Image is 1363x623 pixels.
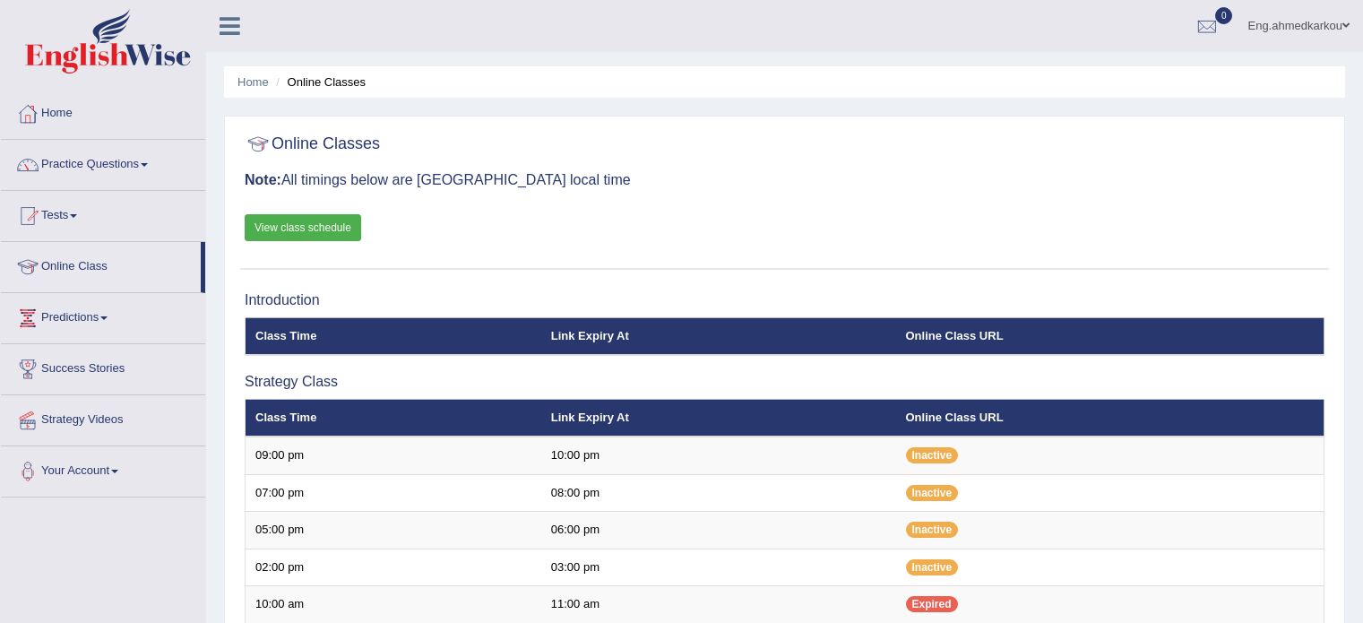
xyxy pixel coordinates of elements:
[245,131,380,158] h2: Online Classes
[246,512,541,549] td: 05:00 pm
[541,474,896,512] td: 08:00 pm
[541,437,896,474] td: 10:00 pm
[541,317,896,355] th: Link Expiry At
[906,447,959,463] span: Inactive
[1,242,201,287] a: Online Class
[245,374,1324,390] h3: Strategy Class
[1215,7,1233,24] span: 0
[246,474,541,512] td: 07:00 pm
[1,140,205,185] a: Practice Questions
[906,522,959,538] span: Inactive
[1,293,205,338] a: Predictions
[1,89,205,134] a: Home
[896,317,1324,355] th: Online Class URL
[245,172,1324,188] h3: All timings below are [GEOGRAPHIC_DATA] local time
[906,485,959,501] span: Inactive
[246,317,541,355] th: Class Time
[237,75,269,89] a: Home
[245,172,281,187] b: Note:
[246,437,541,474] td: 09:00 pm
[1,344,205,389] a: Success Stories
[245,292,1324,308] h3: Introduction
[246,549,541,586] td: 02:00 pm
[896,399,1324,437] th: Online Class URL
[541,549,896,586] td: 03:00 pm
[906,559,959,575] span: Inactive
[1,446,205,491] a: Your Account
[245,214,361,241] a: View class schedule
[1,191,205,236] a: Tests
[272,74,366,91] li: Online Classes
[541,399,896,437] th: Link Expiry At
[246,399,541,437] th: Class Time
[1,395,205,440] a: Strategy Videos
[541,512,896,549] td: 06:00 pm
[906,596,958,612] span: Expired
